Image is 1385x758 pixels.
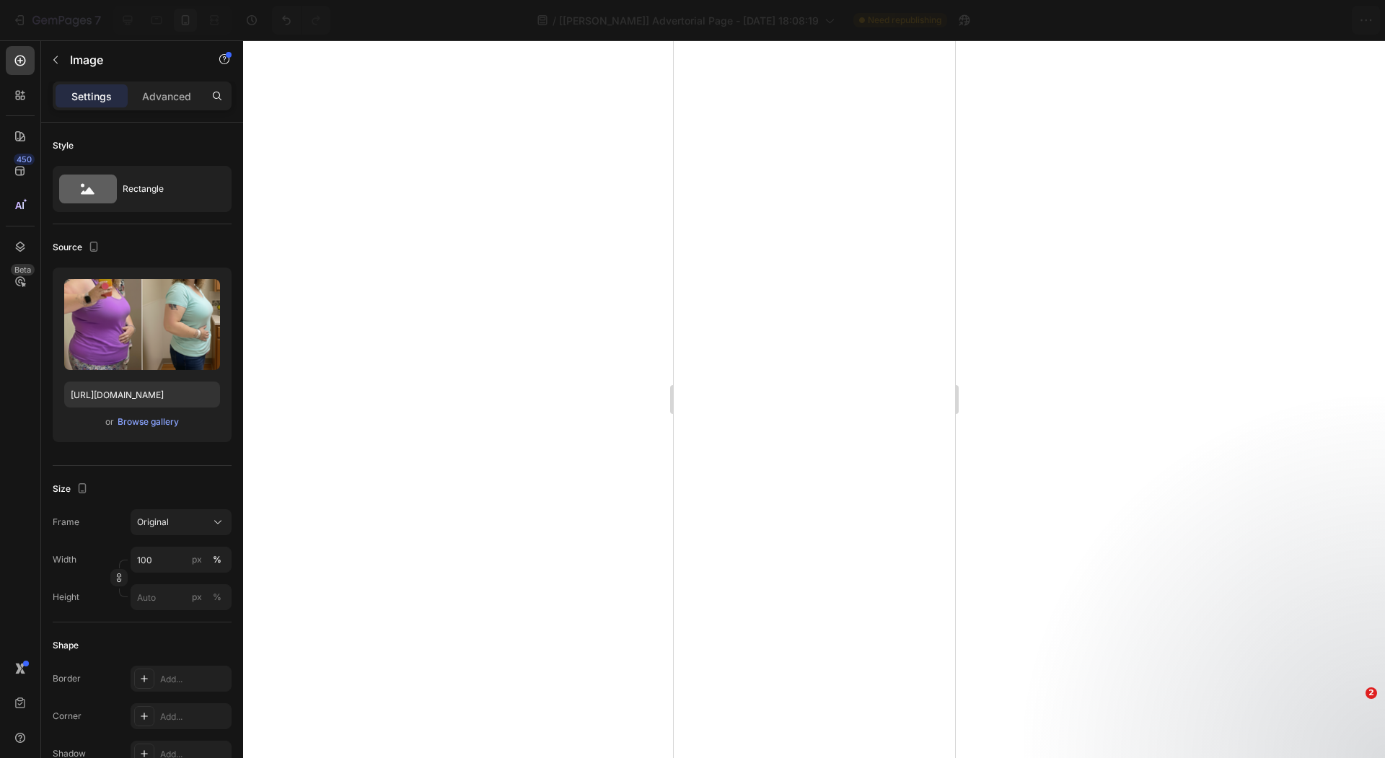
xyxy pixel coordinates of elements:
[192,591,202,604] div: px
[64,382,220,407] input: https://example.com/image.jpg
[553,13,556,28] span: /
[160,710,228,723] div: Add...
[1301,13,1337,28] div: Publish
[674,40,955,758] iframe: Design area
[1366,687,1377,699] span: 2
[14,154,35,165] div: 450
[131,509,232,535] button: Original
[53,710,82,723] div: Corner
[188,551,206,568] button: %
[53,238,102,257] div: Source
[6,6,107,35] button: 7
[192,553,202,566] div: px
[118,415,179,428] div: Browse gallery
[1248,14,1272,27] span: Save
[53,672,81,685] div: Border
[272,6,330,35] div: Undo/Redo
[137,516,169,529] span: Original
[559,13,819,28] span: [[PERSON_NAME]] Advertorial Page - [DATE] 18:08:19
[11,264,35,276] div: Beta
[71,89,112,104] p: Settings
[131,547,232,573] input: px%
[53,639,79,652] div: Shape
[188,589,206,606] button: %
[64,279,220,370] img: preview-image
[131,584,232,610] input: px%
[868,14,941,27] span: Need republishing
[208,551,226,568] button: px
[117,415,180,429] button: Browse gallery
[208,589,226,606] button: px
[1336,709,1371,744] iframe: Intercom live chat
[70,51,193,69] p: Image
[105,413,114,431] span: or
[1289,6,1350,35] button: Publish
[142,89,191,104] p: Advanced
[53,553,76,566] label: Width
[94,12,101,29] p: 7
[1236,6,1283,35] button: Save
[53,516,79,529] label: Frame
[53,139,74,152] div: Style
[53,480,91,499] div: Size
[53,591,79,604] label: Height
[160,673,228,686] div: Add...
[123,172,211,206] div: Rectangle
[213,553,221,566] div: %
[213,591,221,604] div: %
